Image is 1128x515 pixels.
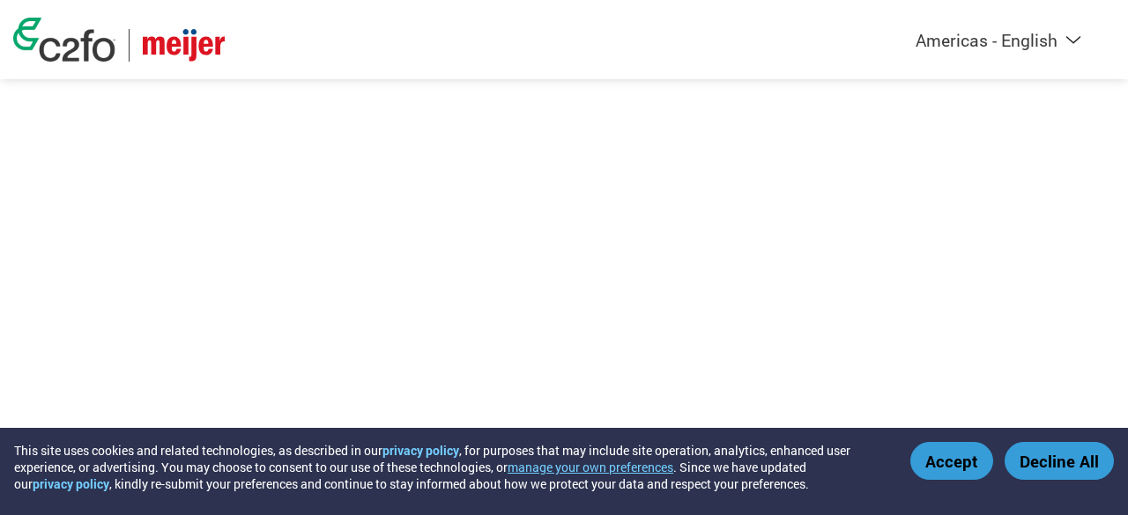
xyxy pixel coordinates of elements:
[33,475,109,492] a: privacy policy
[14,442,885,492] div: This site uses cookies and related technologies, as described in our , for purposes that may incl...
[13,18,115,62] img: c2fo logo
[1005,442,1114,480] button: Decline All
[508,459,673,475] button: manage your own preferences
[382,442,459,459] a: privacy policy
[910,442,993,480] button: Accept
[143,29,225,62] img: Meijer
